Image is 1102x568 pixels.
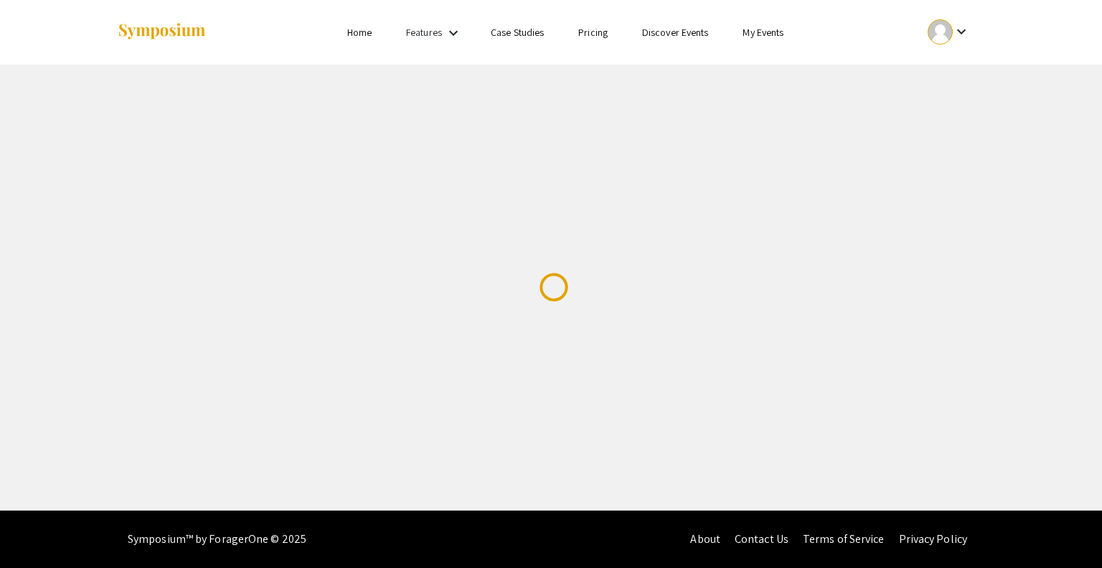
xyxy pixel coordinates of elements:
button: Expand account dropdown [913,16,985,48]
mat-icon: Expand Features list [445,24,462,42]
a: Home [347,26,372,39]
a: Case Studies [491,26,544,39]
a: Pricing [578,26,608,39]
mat-icon: Expand account dropdown [953,23,970,40]
img: Symposium by ForagerOne [117,22,207,42]
a: Features [406,26,442,39]
a: My Events [743,26,783,39]
a: Privacy Policy [899,531,967,546]
a: Discover Events [642,26,709,39]
a: Terms of Service [803,531,885,546]
a: Contact Us [735,531,788,546]
a: About [690,531,720,546]
div: Symposium™ by ForagerOne © 2025 [128,511,306,568]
